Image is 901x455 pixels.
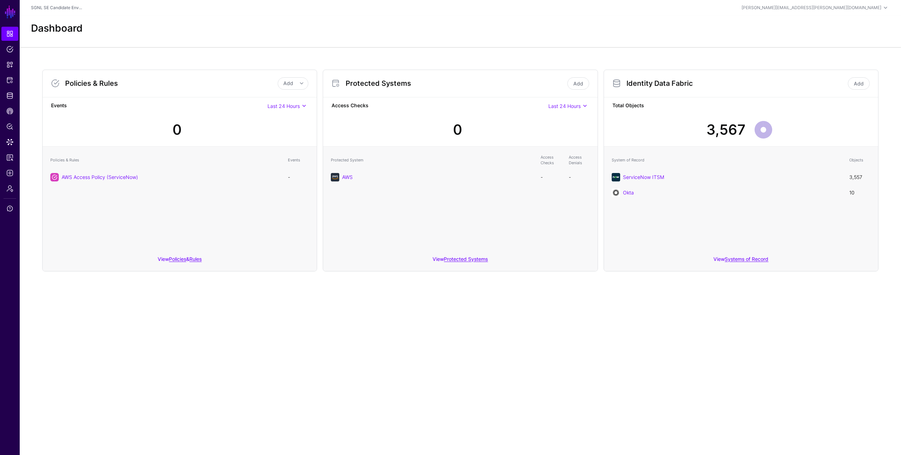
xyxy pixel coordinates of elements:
td: - [284,169,313,185]
div: View & [43,251,317,271]
a: Policy Lens [1,120,18,134]
a: Data Lens [1,135,18,149]
span: Policies [6,46,13,53]
h3: Identity Data Fabric [626,79,846,88]
a: ServiceNow ITSM [623,174,664,180]
td: - [537,169,565,185]
td: 10 [846,185,874,200]
img: svg+xml;base64,PHN2ZyB3aWR0aD0iNjQiIGhlaWdodD0iNjQiIHZpZXdCb3g9IjAgMCA2NCA2NCIgZmlsbD0ibm9uZSIgeG... [612,188,620,197]
a: Okta [623,190,634,196]
a: Identity Data Fabric [1,89,18,103]
div: View [323,251,597,271]
a: Protected Systems [444,256,488,262]
th: Access Denials [565,151,593,169]
h3: Policies & Rules [65,79,278,88]
a: Dashboard [1,27,18,41]
span: Access Reporting [6,154,13,161]
strong: Total Objects [612,102,870,110]
span: Logs [6,169,13,177]
div: View [604,251,878,271]
span: Support [6,205,13,212]
td: 3,557 [846,169,874,185]
h2: Dashboard [31,23,83,34]
td: - [565,169,593,185]
strong: Events [51,102,267,110]
span: Add [283,80,293,86]
a: SGNL [4,4,16,20]
div: 3,567 [706,119,745,140]
span: Dashboard [6,30,13,37]
a: Protected Systems [1,73,18,87]
h3: Protected Systems [346,79,566,88]
strong: Access Checks [332,102,548,110]
a: Admin [1,181,18,196]
a: AWS [342,174,353,180]
th: Protected System [327,151,537,169]
span: Snippets [6,61,13,68]
img: svg+xml;base64,PHN2ZyB3aWR0aD0iNjQiIGhlaWdodD0iNjQiIHZpZXdCb3g9IjAgMCA2NCA2NCIgZmlsbD0ibm9uZSIgeG... [612,173,620,181]
span: Protected Systems [6,77,13,84]
span: Identity Data Fabric [6,92,13,99]
a: CAEP Hub [1,104,18,118]
a: Logs [1,166,18,180]
a: Snippets [1,58,18,72]
a: Rules [189,256,202,262]
div: 0 [453,119,462,140]
a: SGNL SE Candidate Env... [31,5,82,10]
a: Add [848,77,870,90]
a: Add [567,77,589,90]
span: Last 24 Hours [267,103,300,109]
img: svg+xml;base64,PHN2ZyB3aWR0aD0iNjQiIGhlaWdodD0iNjQiIHZpZXdCb3g9IjAgMCA2NCA2NCIgZmlsbD0ibm9uZSIgeG... [331,173,339,181]
span: CAEP Hub [6,108,13,115]
th: Access Checks [537,151,565,169]
span: Admin [6,185,13,192]
span: Data Lens [6,139,13,146]
th: Policies & Rules [47,151,284,169]
span: Policy Lens [6,123,13,130]
a: Policies [1,42,18,56]
a: Policies [169,256,186,262]
th: Objects [846,151,874,169]
a: Access Reporting [1,150,18,165]
a: Systems of Record [725,256,768,262]
th: System of Record [608,151,846,169]
span: Last 24 Hours [548,103,581,109]
div: 0 [172,119,182,140]
div: [PERSON_NAME][EMAIL_ADDRESS][PERSON_NAME][DOMAIN_NAME] [742,5,881,11]
th: Events [284,151,313,169]
a: AWS Access Policy (ServiceNow) [62,174,138,180]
